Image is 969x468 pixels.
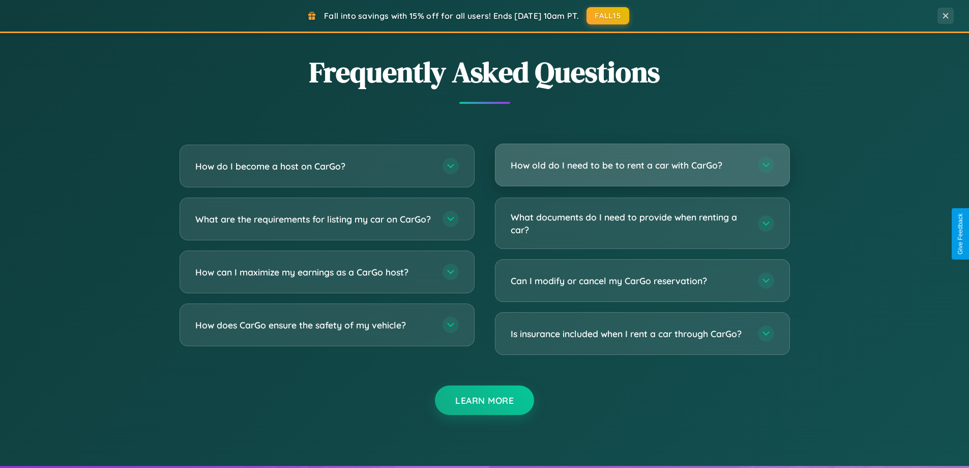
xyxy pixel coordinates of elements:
h3: How can I maximize my earnings as a CarGo host? [195,266,432,279]
div: Give Feedback [957,213,964,255]
h3: Can I modify or cancel my CarGo reservation? [511,274,748,287]
h3: What documents do I need to provide when renting a car? [511,211,748,236]
h3: How do I become a host on CarGo? [195,160,432,173]
span: Fall into savings with 15% off for all users! Ends [DATE] 10am PT. [324,11,579,21]
button: FALL15 [586,7,629,24]
h2: Frequently Asked Questions [180,52,790,92]
h3: Is insurance included when I rent a car through CarGo? [511,327,748,340]
h3: How does CarGo ensure the safety of my vehicle? [195,319,432,332]
h3: How old do I need to be to rent a car with CarGo? [511,159,748,172]
button: Learn More [435,386,534,415]
h3: What are the requirements for listing my car on CarGo? [195,213,432,226]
